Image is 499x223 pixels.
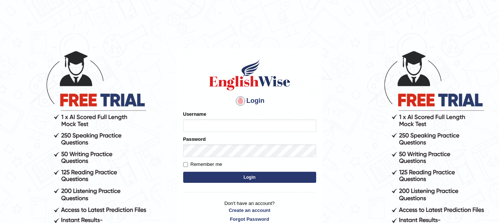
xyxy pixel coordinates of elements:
button: Login [183,172,316,183]
h4: Login [183,95,316,107]
a: Create an account [183,207,316,214]
label: Password [183,136,206,143]
p: Don't have an account? [183,200,316,223]
input: Remember me [183,162,188,167]
label: Username [183,111,206,118]
img: Logo of English Wise sign in for intelligent practice with AI [208,58,292,91]
label: Remember me [183,161,222,168]
a: Forgot Password [183,216,316,223]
